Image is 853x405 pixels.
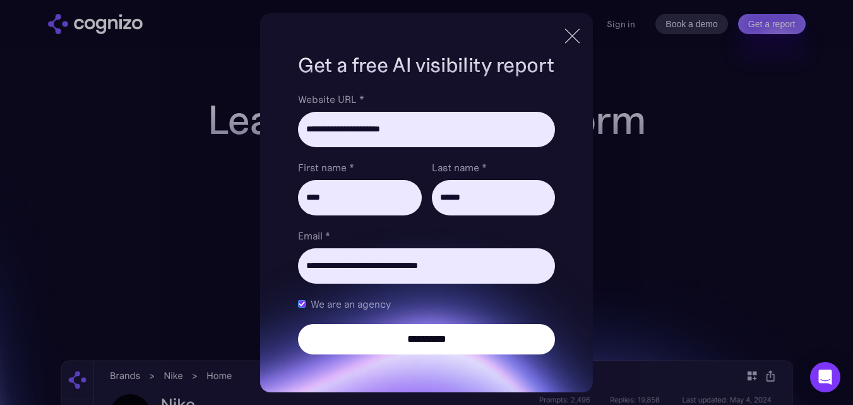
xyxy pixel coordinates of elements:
[432,160,555,175] label: Last name *
[810,362,840,392] div: Open Intercom Messenger
[311,296,391,311] span: We are an agency
[298,160,421,175] label: First name *
[298,228,554,243] label: Email *
[298,92,554,107] label: Website URL *
[298,92,554,354] form: Brand Report Form
[298,51,554,79] h1: Get a free AI visibility report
